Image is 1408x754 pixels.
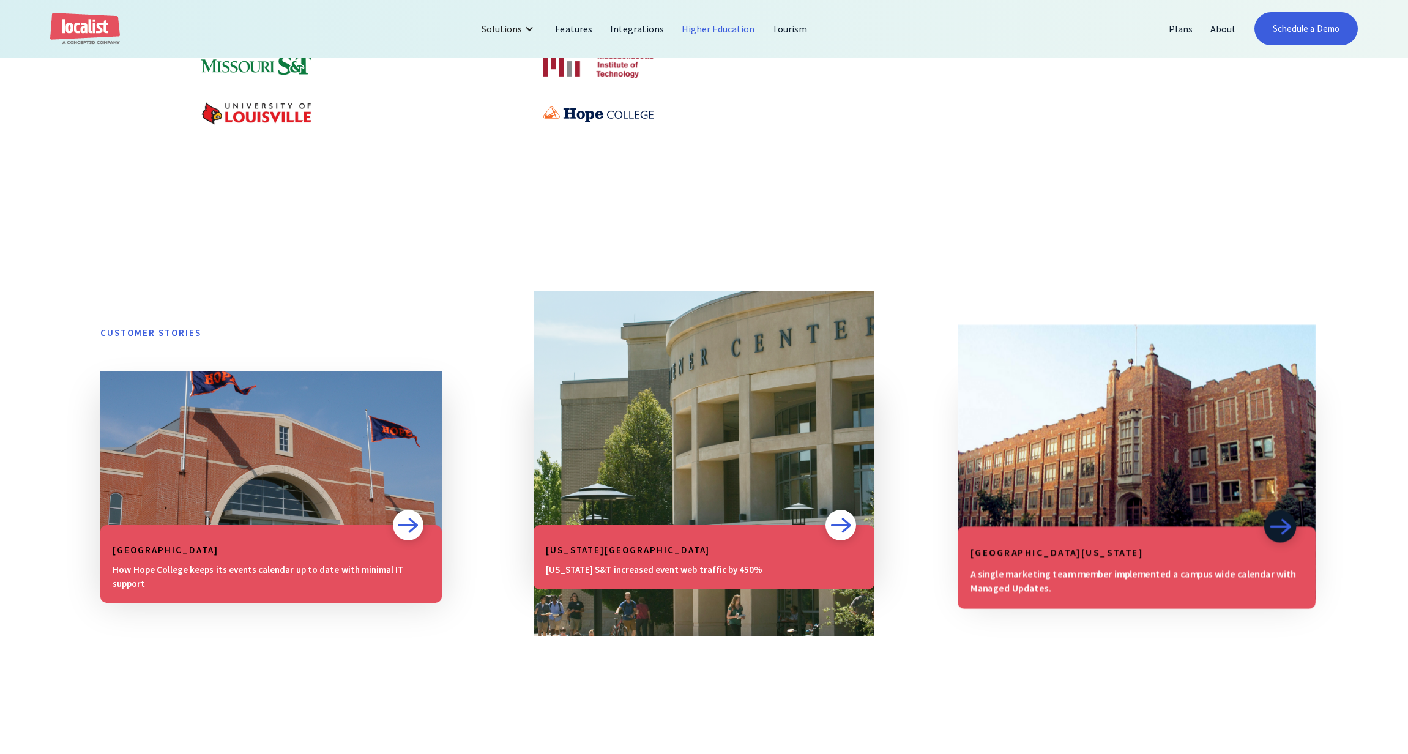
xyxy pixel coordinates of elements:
[543,53,654,78] img: Massachusetts Institute of Technology logo
[1254,12,1358,45] a: Schedule a Demo
[602,14,673,43] a: Integrations
[201,56,311,75] img: Missouri S&T logo
[534,390,874,589] a: [US_STATE][GEOGRAPHIC_DATA][US_STATE] S&T increased event web traffic by 450%
[201,102,311,125] img: University of Louisville logo
[100,326,1307,340] h6: CUstomer stories
[482,21,522,36] div: Solutions
[472,14,546,43] div: Solutions
[958,385,1316,608] a: [GEOGRAPHIC_DATA][US_STATE]A single marketing team member implemented a campus wide calendar with...
[543,106,654,122] img: Hope College logo
[1160,14,1202,43] a: Plans
[50,13,120,45] a: home
[113,563,429,591] div: How Hope College keeps its events calendar up to date with minimal IT support
[546,563,862,577] div: [US_STATE] S&T increased event web traffic by 450%
[764,14,816,43] a: Tourism
[1202,14,1245,43] a: About
[546,14,601,43] a: Features
[673,14,764,43] a: Higher Education
[113,543,429,558] h5: [GEOGRAPHIC_DATA]
[970,545,1303,560] h5: [GEOGRAPHIC_DATA][US_STATE]
[100,390,441,603] a: [GEOGRAPHIC_DATA]How Hope College keeps its events calendar up to date with minimal IT support
[970,567,1303,595] div: A single marketing team member implemented a campus wide calendar with Managed Updates.
[546,543,862,558] h5: [US_STATE][GEOGRAPHIC_DATA]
